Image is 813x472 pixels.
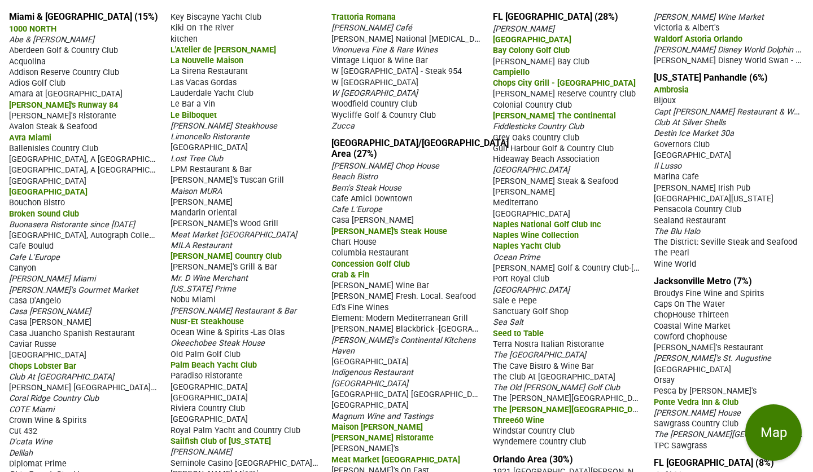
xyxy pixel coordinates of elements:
span: [PERSON_NAME]'s Grill & Bar [171,262,277,272]
span: Port Royal Club [493,274,549,284]
span: Casa D'Angelo [9,296,61,306]
span: [PERSON_NAME] [GEOGRAPHIC_DATA] - [GEOGRAPHIC_DATA] [9,382,235,392]
span: Windstar Country Club [493,426,575,436]
span: Meat Market [GEOGRAPHIC_DATA] [331,455,460,465]
span: [PERSON_NAME] Chop House [331,161,439,171]
span: Crown Wine & Spirits [9,416,86,425]
span: TPC Sawgrass [654,441,707,451]
span: Pesca by [PERSON_NAME]'s [654,386,757,396]
span: [GEOGRAPHIC_DATA] [331,400,409,410]
span: [US_STATE] Prime [171,284,236,294]
button: Map [745,404,802,461]
span: [GEOGRAPHIC_DATA], A [GEOGRAPHIC_DATA] [9,164,175,175]
span: The Club At [GEOGRAPHIC_DATA] [493,372,615,382]
span: Ocean Prime [493,253,540,262]
span: [PERSON_NAME] [171,197,233,207]
span: Sailfish Club of [US_STATE] [171,436,271,446]
span: [PERSON_NAME] House [654,408,741,418]
span: Abe & [PERSON_NAME] [9,35,94,45]
span: Bern's Steak House [331,183,401,193]
span: LPM Restaurant & Bar [171,165,252,174]
span: [GEOGRAPHIC_DATA] [493,165,570,175]
span: [PERSON_NAME]'s Runway 84 [9,100,118,110]
span: The [PERSON_NAME][GEOGRAPHIC_DATA], [GEOGRAPHIC_DATA] [493,404,733,414]
span: W [GEOGRAPHIC_DATA] [331,78,418,87]
span: [PERSON_NAME] Steak & Seafood [493,177,618,186]
span: Adios Golf Club [9,78,65,88]
span: [PERSON_NAME] Bay Club [493,57,589,67]
span: Sanctuary Golf Shop [493,307,569,316]
span: Fiddlesticks Country Club [493,122,584,131]
span: Campiello [493,68,530,77]
span: [PERSON_NAME]'s [331,444,399,453]
span: Terra Nostra Italian Ristorante [493,339,604,349]
span: [PERSON_NAME]'s Wood Grill [171,219,278,228]
span: Naples Yacht Club [493,241,561,251]
span: Las Vacas Gordas [171,78,237,87]
span: Caviar Russe [9,339,56,349]
a: Miami & [GEOGRAPHIC_DATA] (15%) [9,11,158,22]
span: Okeechobee Steak House [171,338,265,348]
span: Chart House [331,237,377,247]
a: Orlando Area (30%) [493,454,573,465]
span: [PERSON_NAME]'s Gourmet Market [9,285,138,295]
span: [PERSON_NAME] Country Club [171,252,282,261]
span: The Cave Bistro & Wine Bar [493,361,594,371]
span: Sea Salt [493,317,523,327]
span: Casa [PERSON_NAME] [331,215,414,225]
span: Le Bilboquet [171,111,217,120]
span: [PERSON_NAME] Golf & Country Club-[GEOGRAPHIC_DATA] [493,262,709,273]
span: The Blu Halo [654,227,700,236]
span: Zucca [331,121,355,131]
span: Bijoux [654,96,676,105]
span: La Nouvelle Maison [171,56,243,65]
span: [GEOGRAPHIC_DATA] [654,365,731,374]
span: [GEOGRAPHIC_DATA] [493,285,570,295]
span: The [PERSON_NAME][GEOGRAPHIC_DATA] [654,429,808,439]
span: Cafe L'Europe [331,205,382,214]
span: Il Lusso [654,161,681,171]
span: [GEOGRAPHIC_DATA] [GEOGRAPHIC_DATA] [331,389,488,399]
span: Cafe L'Europe [9,253,60,262]
span: [GEOGRAPHIC_DATA] [654,151,731,160]
span: W [GEOGRAPHIC_DATA] - Steak 954 [331,67,462,76]
span: Pensacola Country Club [654,205,741,214]
span: Bouchon Bistro [9,198,65,208]
span: Coastal Wine Market [654,321,731,331]
span: Avra Miami [9,133,51,143]
span: Palm Beach Yacht Club [171,360,257,370]
span: Trattoria Romana [331,12,396,22]
span: Coral Ridge Country Club [9,394,99,403]
span: Mandarin Oriental [171,208,237,218]
span: Cafe Boulud [9,241,54,251]
span: COTE Miami [9,405,54,414]
span: Ed's Fine Wines [331,303,388,312]
span: Aberdeen Golf & Country Club [9,46,118,55]
span: ChopHouse Thirteen [654,310,729,320]
span: W [GEOGRAPHIC_DATA] [331,89,418,98]
span: Nusr-Et Steakhouse [171,317,244,327]
span: Three60 Wine [493,416,544,425]
span: kitchen [171,34,198,44]
span: Colonial Country Club [493,100,572,110]
span: [GEOGRAPHIC_DATA] [171,393,248,403]
span: Key Biscayne Yacht Club [171,12,261,22]
span: Royal Palm Yacht and Country Club [171,426,300,435]
span: [PERSON_NAME]'s St. Augustine [654,354,771,363]
span: Ponte Vedra Inn & Club [654,398,738,407]
span: Maison [PERSON_NAME] [331,422,423,432]
span: Orsay [654,376,675,385]
span: [GEOGRAPHIC_DATA] [171,143,248,152]
span: Club At [GEOGRAPHIC_DATA] [9,372,114,382]
span: [GEOGRAPHIC_DATA] [171,382,248,392]
span: L'Atelier de [PERSON_NAME] [171,45,276,55]
a: FL [GEOGRAPHIC_DATA] (8%) [654,457,774,468]
span: Ocean Wine & Spirits -Las Olas [171,328,285,337]
span: [PERSON_NAME] [171,447,232,457]
span: BallenIsles Country Club [9,144,98,153]
span: Lost Tree Club [171,154,223,164]
span: Bay Colony Golf Club [493,46,570,55]
span: [GEOGRAPHIC_DATA] [9,187,88,197]
span: D'cata Wine [9,437,53,447]
span: [PERSON_NAME]'s Tuscan Grill [171,175,284,185]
